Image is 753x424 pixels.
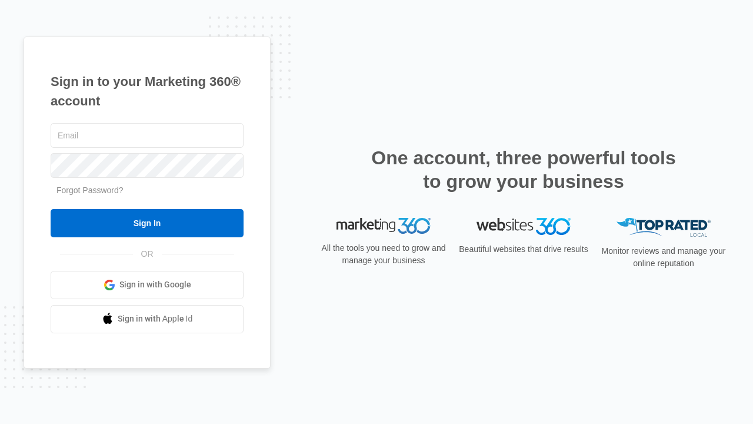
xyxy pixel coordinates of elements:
[56,185,124,195] a: Forgot Password?
[51,209,244,237] input: Sign In
[51,305,244,333] a: Sign in with Apple Id
[133,248,162,260] span: OR
[368,146,679,193] h2: One account, three powerful tools to grow your business
[617,218,711,237] img: Top Rated Local
[477,218,571,235] img: Websites 360
[318,242,449,267] p: All the tools you need to grow and manage your business
[51,72,244,111] h1: Sign in to your Marketing 360® account
[51,123,244,148] input: Email
[118,313,193,325] span: Sign in with Apple Id
[336,218,431,234] img: Marketing 360
[51,271,244,299] a: Sign in with Google
[598,245,729,270] p: Monitor reviews and manage your online reputation
[458,243,589,256] p: Beautiful websites that drive results
[119,279,191,291] span: Sign in with Google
